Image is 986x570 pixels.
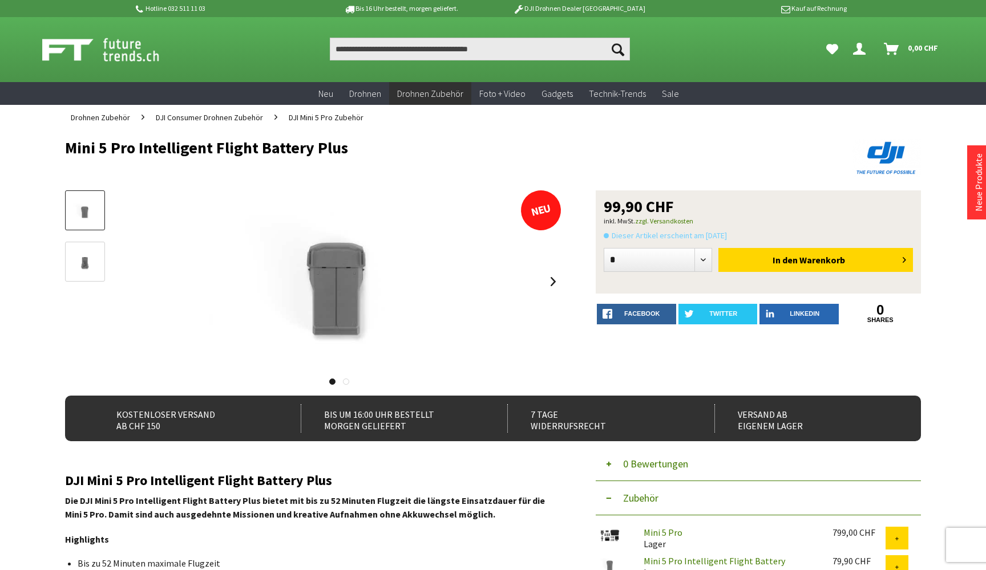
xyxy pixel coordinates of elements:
div: 7 Tage Widerrufsrecht [507,404,689,433]
a: Drohnen [341,82,389,105]
a: Technik-Trends [581,82,654,105]
span: Neu [318,88,333,99]
span: DJI Mini 5 Pro Zubehör [289,112,363,123]
span: twitter [709,310,737,317]
a: Gadgets [534,82,581,105]
img: Vorschau: Mini 5 Pro Intelligent Flight Battery Plus [68,200,102,222]
span: Drohnen [349,88,381,99]
button: In den Warenkorb [718,248,913,272]
button: 0 Bewertungen [596,447,921,481]
a: 0 [841,304,920,316]
a: Meine Favoriten [821,38,844,60]
a: twitter [678,304,758,324]
a: Drohnen Zubehör [65,105,136,130]
a: Sale [654,82,687,105]
a: Warenkorb [879,38,944,60]
span: Sale [662,88,679,99]
span: 99,90 CHF [604,198,674,214]
strong: Highlights [65,534,109,545]
li: Bis zu 52 Minuten maximale Flugzeit [78,557,552,569]
span: Gadgets [542,88,573,99]
p: Hotline 032 511 11 03 [134,2,312,15]
button: Zubehör [596,481,921,515]
a: zzgl. Versandkosten [635,217,693,225]
p: Kauf auf Rechnung [668,2,846,15]
h1: Mini 5 Pro Intelligent Flight Battery Plus [65,139,750,156]
span: DJI Consumer Drohnen Zubehör [156,112,263,123]
img: DJI [852,139,921,177]
a: Dein Konto [848,38,875,60]
img: Mini 5 Pro [596,527,624,545]
p: inkl. MwSt. [604,214,913,228]
div: 799,00 CHF [833,527,886,538]
a: Neu [310,82,341,105]
div: Versand ab eigenem Lager [714,404,896,433]
div: Lager [635,527,823,549]
a: shares [841,316,920,324]
p: DJI Drohnen Dealer [GEOGRAPHIC_DATA] [490,2,668,15]
p: Bis 16 Uhr bestellt, morgen geliefert. [312,2,490,15]
img: Mini 5 Pro Intelligent Flight Battery Plus [202,190,476,373]
span: Technik-Trends [589,88,646,99]
a: LinkedIn [759,304,839,324]
a: DJI Mini 5 Pro Zubehör [283,105,369,130]
span: 0,00 CHF [908,39,938,57]
input: Produkt, Marke, Kategorie, EAN, Artikelnummer… [330,38,630,60]
span: Drohnen Zubehör [71,112,130,123]
a: Foto + Video [471,82,534,105]
a: Neue Produkte [973,153,984,211]
span: LinkedIn [790,310,819,317]
span: In den [773,254,798,266]
span: Foto + Video [479,88,526,99]
a: facebook [597,304,676,324]
span: Drohnen Zubehör [397,88,463,99]
span: facebook [624,310,660,317]
div: Bis um 16:00 Uhr bestellt Morgen geliefert [301,404,483,433]
span: Dieser Artikel erscheint am [DATE] [604,229,727,242]
h2: DJI Mini 5 Pro Intelligent Flight Battery Plus [65,473,561,488]
strong: Die DJI Mini 5 Pro Intelligent Flight Battery Plus bietet mit bis zu 52 Minuten Flugzeit die läng... [65,495,545,520]
a: Mini 5 Pro [644,527,682,538]
div: 79,90 CHF [833,555,886,567]
span: Warenkorb [799,254,845,266]
button: Suchen [606,38,630,60]
a: Mini 5 Pro Intelligent Flight Battery [644,555,785,567]
a: Drohnen Zubehör [389,82,471,105]
img: Shop Futuretrends - zur Startseite wechseln [42,35,184,64]
a: DJI Consumer Drohnen Zubehör [150,105,269,130]
div: Kostenloser Versand ab CHF 150 [94,404,276,433]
